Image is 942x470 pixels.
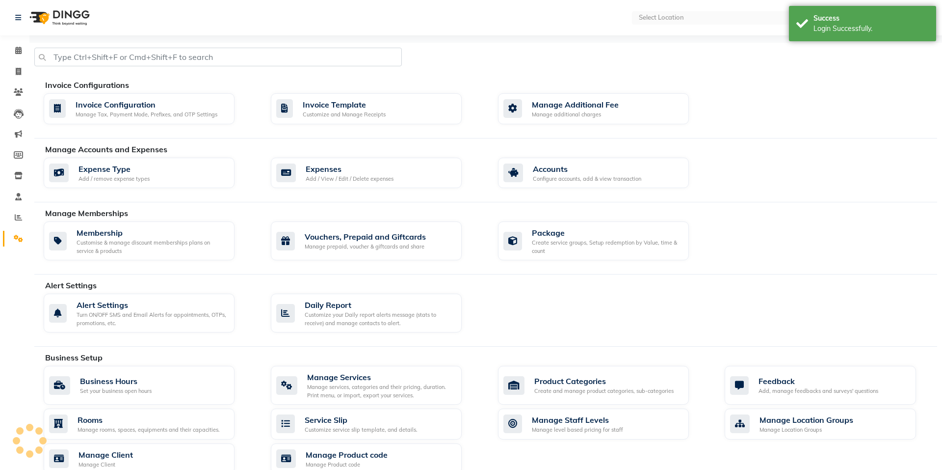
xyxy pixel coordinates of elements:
[78,461,133,469] div: Manage Client
[77,227,227,239] div: Membership
[271,93,483,124] a: Invoice TemplateCustomize and Manage Receipts
[813,13,929,24] div: Success
[532,99,619,111] div: Manage Additional Fee
[532,414,623,426] div: Manage Staff Levels
[498,366,710,405] a: Product CategoriesCreate and manage product categories, sub-categories
[532,227,681,239] div: Package
[532,239,681,255] div: Create service groups, Setup redemption by Value, time & count
[305,426,418,434] div: Customize service slip template, and details.
[80,375,152,387] div: Business Hours
[306,449,388,461] div: Manage Product code
[271,158,483,189] a: ExpensesAdd / View / Edit / Delete expenses
[759,375,878,387] div: Feedback
[77,311,227,327] div: Turn ON/OFF SMS and Email Alerts for appointments, OTPs, promotions, etc.
[76,99,217,111] div: Invoice Configuration
[725,409,937,440] a: Manage Location GroupsManage Location Groups
[498,409,710,440] a: Manage Staff LevelsManage level based pricing for staff
[76,111,217,119] div: Manage Tax, Payment Mode, Prefixes, and OTP Settings
[25,4,92,31] img: logo
[44,294,256,332] a: Alert SettingsTurn ON/OFF SMS and Email Alerts for appointments, OTPs, promotions, etc.
[34,48,402,66] input: Type Ctrl+Shift+F or Cmd+Shift+F to search
[271,294,483,332] a: Daily ReportCustomize your Daily report alerts message (stats to receive) and manage contacts to ...
[44,158,256,189] a: Expense TypeAdd / remove expense types
[498,158,710,189] a: AccountsConfigure accounts, add & view transaction
[305,299,454,311] div: Daily Report
[532,426,623,434] div: Manage level based pricing for staff
[271,221,483,260] a: Vouchers, Prepaid and GiftcardsManage prepaid, voucher & giftcards and share
[303,111,386,119] div: Customize and Manage Receipts
[534,375,674,387] div: Product Categories
[534,387,674,395] div: Create and manage product categories, sub-categories
[759,426,853,434] div: Manage Location Groups
[44,409,256,440] a: RoomsManage rooms, spaces, equipments and their capacities.
[305,231,426,243] div: Vouchers, Prepaid and Giftcards
[498,221,710,260] a: PackageCreate service groups, Setup redemption by Value, time & count
[77,239,227,255] div: Customise & manage discount memberships plans on service & products
[725,366,937,405] a: FeedbackAdd, manage feedbacks and surveys' questions
[306,461,388,469] div: Manage Product code
[759,387,878,395] div: Add, manage feedbacks and surveys' questions
[80,387,152,395] div: Set your business open hours
[533,163,641,175] div: Accounts
[44,93,256,124] a: Invoice ConfigurationManage Tax, Payment Mode, Prefixes, and OTP Settings
[78,163,150,175] div: Expense Type
[533,175,641,183] div: Configure accounts, add & view transaction
[305,414,418,426] div: Service Slip
[44,221,256,260] a: MembershipCustomise & manage discount memberships plans on service & products
[307,383,454,399] div: Manage services, categories and their pricing, duration. Print menu, or import, export your servi...
[306,175,393,183] div: Add / View / Edit / Delete expenses
[271,409,483,440] a: Service SlipCustomize service slip template, and details.
[78,449,133,461] div: Manage Client
[813,24,929,34] div: Login Successfully.
[271,366,483,405] a: Manage ServicesManage services, categories and their pricing, duration. Print menu, or import, ex...
[78,175,150,183] div: Add / remove expense types
[303,99,386,111] div: Invoice Template
[639,13,684,23] div: Select Location
[307,371,454,383] div: Manage Services
[78,426,220,434] div: Manage rooms, spaces, equipments and their capacities.
[498,93,710,124] a: Manage Additional FeeManage additional charges
[305,311,454,327] div: Customize your Daily report alerts message (stats to receive) and manage contacts to alert.
[44,366,256,405] a: Business HoursSet your business open hours
[532,111,619,119] div: Manage additional charges
[77,299,227,311] div: Alert Settings
[305,243,426,251] div: Manage prepaid, voucher & giftcards and share
[759,414,853,426] div: Manage Location Groups
[306,163,393,175] div: Expenses
[78,414,220,426] div: Rooms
